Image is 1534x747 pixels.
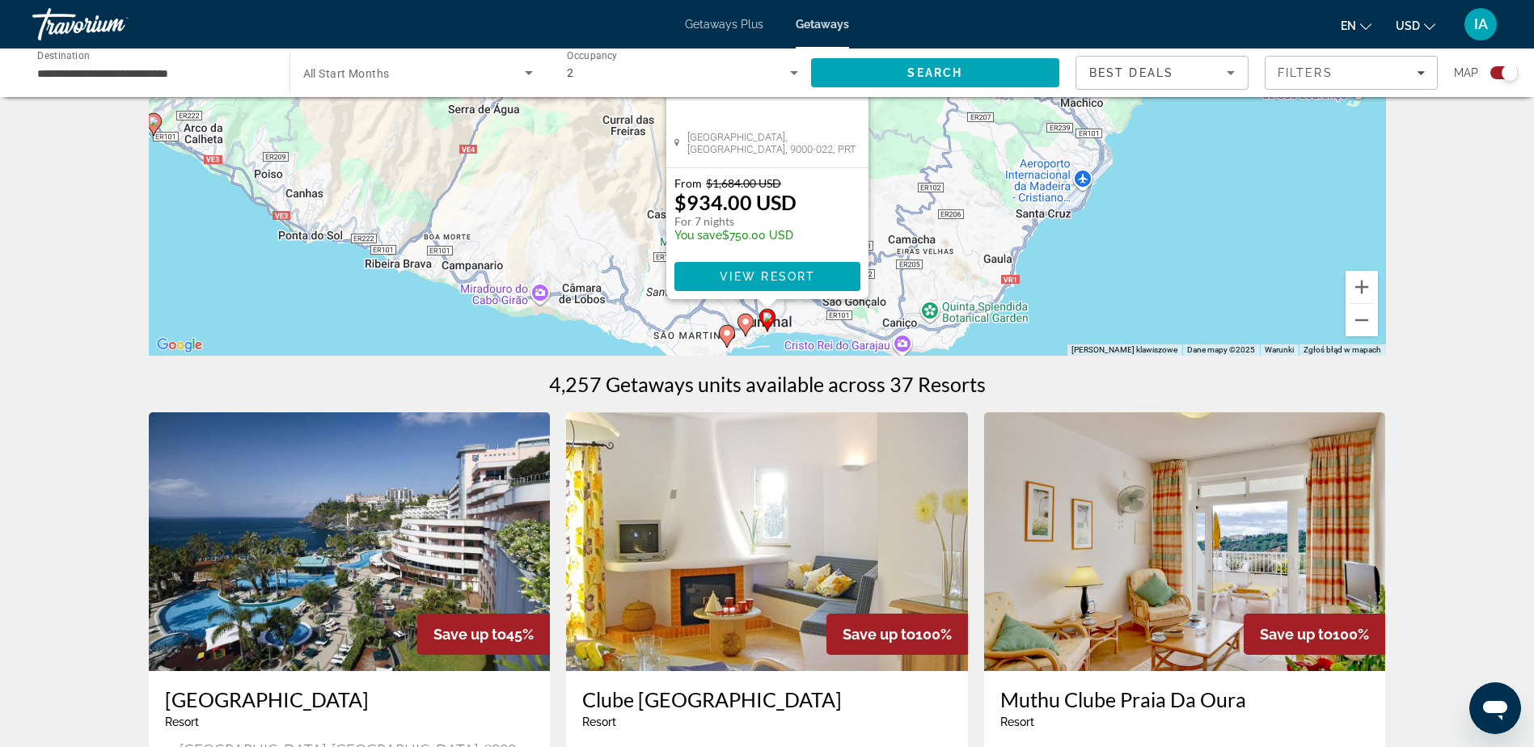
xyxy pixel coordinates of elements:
[32,3,194,45] a: Travorium
[1304,345,1381,354] a: Zgłoś błąd w mapach
[1469,682,1521,734] iframe: Przycisk umożliwiający otwarcie okna komunikatora
[674,176,702,190] span: From
[674,214,797,229] p: For 7 nights
[1265,345,1294,354] a: Warunki (otwiera się w nowej karcie)
[1187,345,1255,354] span: Dane mapy ©2025
[1265,56,1438,90] button: Filters
[687,131,860,155] span: [GEOGRAPHIC_DATA], [GEOGRAPHIC_DATA], 9000-022, PRT
[1089,63,1235,82] mat-select: Sort by
[1396,19,1420,32] span: USD
[1244,614,1385,655] div: 100%
[303,67,390,80] span: All Start Months
[1000,687,1370,711] a: Muthu Clube Praia Da Oura
[674,229,797,242] p: $750.00 USD
[907,66,962,79] span: Search
[165,715,199,728] span: Resort
[843,626,915,643] span: Save up to
[1260,626,1333,643] span: Save up to
[549,372,986,396] h1: 4,257 Getaways units available across 37 Resorts
[37,49,90,61] span: Destination
[674,262,860,291] button: View Resort
[567,50,618,61] span: Occupancy
[1071,344,1177,356] button: Skróty klawiszowe
[811,58,1060,87] button: Search
[582,715,616,728] span: Resort
[417,614,550,655] div: 45%
[1346,271,1378,303] button: Powiększ
[826,614,968,655] div: 100%
[1460,7,1502,41] button: User Menu
[1454,61,1478,84] span: Map
[1474,16,1488,32] span: IA
[1346,304,1378,336] button: Pomniejsz
[149,412,551,671] img: Royal Savoy Resort
[566,412,968,671] img: Clube Albufeira Garden Village
[433,626,506,643] span: Save up to
[165,687,535,711] a: [GEOGRAPHIC_DATA]
[1396,14,1435,37] button: Change currency
[1341,14,1371,37] button: Change language
[1089,66,1173,79] span: Best Deals
[719,270,814,283] span: View Resort
[153,335,206,356] a: Pokaż ten obszar w Mapach Google (otwiera się w nowym oknie)
[1000,715,1034,728] span: Resort
[984,412,1386,671] img: Muthu Clube Praia Da Oura
[674,229,722,242] span: You save
[582,687,952,711] a: Clube [GEOGRAPHIC_DATA]
[37,64,268,83] input: Select destination
[567,66,573,79] span: 2
[685,18,763,31] a: Getaways Plus
[796,18,849,31] a: Getaways
[1341,19,1356,32] span: en
[674,190,797,214] p: $934.00 USD
[1278,66,1333,79] span: Filters
[706,176,781,190] span: $1,684.00 USD
[153,335,206,356] img: Google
